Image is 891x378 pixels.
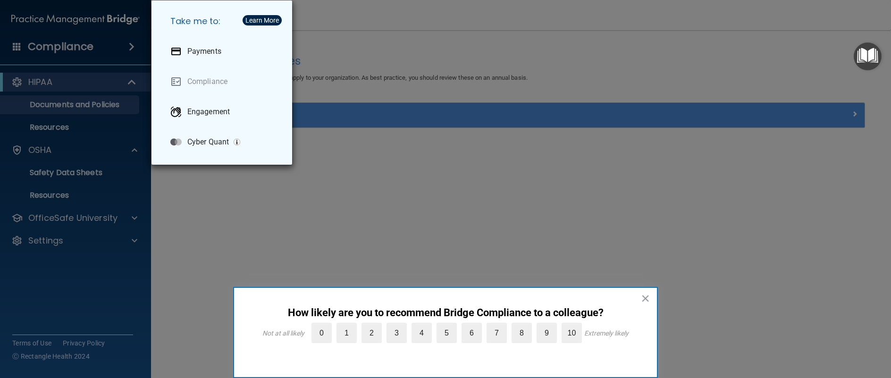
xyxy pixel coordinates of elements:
label: 1 [336,323,357,343]
button: Learn More [243,15,282,25]
label: 0 [311,323,332,343]
label: 5 [437,323,457,343]
label: 2 [361,323,382,343]
label: 8 [512,323,532,343]
a: Compliance [163,68,285,95]
iframe: Drift Widget Chat Controller [728,311,880,349]
div: Learn More [245,17,279,24]
div: Extremely likely [584,329,629,337]
p: Engagement [187,107,230,117]
label: 9 [537,323,557,343]
a: Payments [163,38,285,65]
p: Cyber Quant [187,137,229,147]
label: 6 [462,323,482,343]
label: 10 [562,323,582,343]
label: 7 [487,323,507,343]
h5: Take me to: [163,8,285,34]
button: Close [641,291,650,306]
div: Not at all likely [262,329,304,337]
p: How likely are you to recommend Bridge Compliance to a colleague? [253,307,638,319]
a: Cyber Quant [163,129,285,155]
label: 3 [387,323,407,343]
a: Engagement [163,99,285,125]
button: Open Resource Center [854,42,882,70]
label: 4 [412,323,432,343]
p: Payments [187,47,221,56]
